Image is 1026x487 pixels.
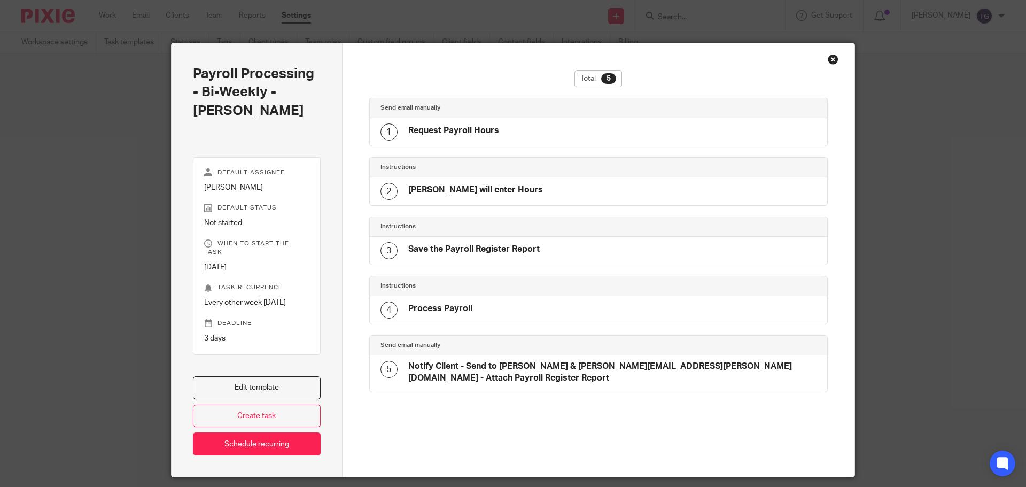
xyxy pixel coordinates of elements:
a: Create task [193,405,321,428]
p: Not started [204,218,309,228]
div: 5 [601,73,616,84]
p: Default assignee [204,168,309,177]
div: 4 [380,302,398,319]
div: 5 [380,361,398,378]
h4: Request Payroll Hours [408,125,499,136]
h4: Instructions [380,282,598,290]
a: Edit template [193,376,321,399]
h4: Instructions [380,222,598,231]
h4: Process Payroll [408,303,472,314]
h4: Send email manually [380,341,598,350]
div: Close this dialog window [828,54,838,65]
h4: Notify Client - Send to [PERSON_NAME] & [PERSON_NAME][EMAIL_ADDRESS][PERSON_NAME][DOMAIN_NAME] - ... [408,361,817,384]
p: Task recurrence [204,283,309,292]
p: Every other week [DATE] [204,297,309,308]
p: When to start the task [204,239,309,257]
h4: [PERSON_NAME] will enter Hours [408,184,543,196]
p: [DATE] [204,262,309,273]
p: 3 days [204,333,309,344]
p: [PERSON_NAME] [204,182,309,193]
p: Deadline [204,319,309,328]
div: Total [574,70,622,87]
h2: Payroll Processing - Bi-Weekly - [PERSON_NAME] [193,65,321,120]
h4: Instructions [380,163,598,172]
h4: Save the Payroll Register Report [408,244,540,255]
p: Default status [204,204,309,212]
a: Schedule recurring [193,432,321,455]
div: 3 [380,242,398,259]
h4: Send email manually [380,104,598,112]
div: 1 [380,123,398,141]
div: 2 [380,183,398,200]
